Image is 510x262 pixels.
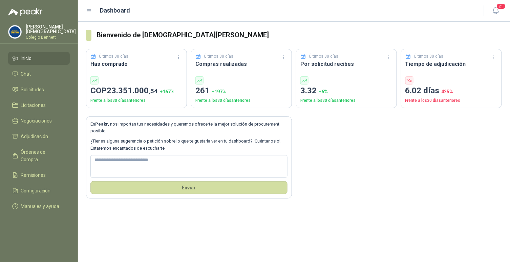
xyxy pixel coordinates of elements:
p: Últimos 30 días [414,53,444,60]
h3: Has comprado [90,60,183,68]
p: Frente a los 30 días anteriores [300,97,392,104]
span: Chat [21,70,31,78]
a: Inicio [8,52,70,65]
span: + 6 % [319,89,328,94]
b: Peakr [95,121,108,127]
p: [PERSON_NAME] [DEMOGRAPHIC_DATA] [26,24,76,34]
span: Manuales y ayuda [21,203,60,210]
a: Negociaciones [8,114,70,127]
p: 3.32 [300,85,392,97]
button: Envíar [90,181,288,194]
p: 261 [195,85,288,97]
p: COP [90,85,183,97]
p: En , nos importan tus necesidades y queremos ofrecerte la mejor solución de procurement posible. [90,121,288,135]
p: Últimos 30 días [99,53,129,60]
span: 23.351.000 [107,86,158,95]
h3: Tiempo de adjudicación [405,60,497,68]
a: Manuales y ayuda [8,200,70,213]
a: Remisiones [8,169,70,182]
p: Últimos 30 días [309,53,339,60]
p: Frente a los 30 días anteriores [90,97,183,104]
img: Logo peakr [8,8,43,16]
p: Frente a los 30 días anteriores [195,97,288,104]
h3: Por solicitud recibes [300,60,392,68]
span: 425 % [442,89,453,94]
span: + 197 % [212,89,226,94]
a: Configuración [8,184,70,197]
span: Remisiones [21,171,46,179]
span: ,54 [149,87,158,95]
a: Órdenes de Compra [8,146,70,166]
h3: Compras realizadas [195,60,288,68]
span: Negociaciones [21,117,52,125]
a: Solicitudes [8,83,70,96]
h1: Dashboard [100,6,130,15]
span: Licitaciones [21,101,46,109]
p: ¿Tienes alguna sugerencia o petición sobre lo que te gustaría ver en tu dashboard? ¡Cuéntanoslo! ... [90,138,288,152]
a: Licitaciones [8,99,70,112]
p: Frente a los 30 días anteriores [405,97,497,104]
h3: Bienvenido de [DEMOGRAPHIC_DATA][PERSON_NAME] [97,30,502,40]
span: Órdenes de Compra [21,148,63,163]
img: Company Logo [8,25,21,38]
span: Configuración [21,187,51,194]
span: Inicio [21,55,32,62]
button: 21 [490,5,502,17]
a: Chat [8,68,70,80]
span: + 167 % [160,89,174,94]
p: 6.02 días [405,85,497,97]
a: Adjudicación [8,130,70,143]
p: Últimos 30 días [204,53,234,60]
span: Solicitudes [21,86,44,93]
p: Colegio Bennett [26,35,76,39]
span: 21 [496,3,506,10]
span: Adjudicación [21,133,48,140]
